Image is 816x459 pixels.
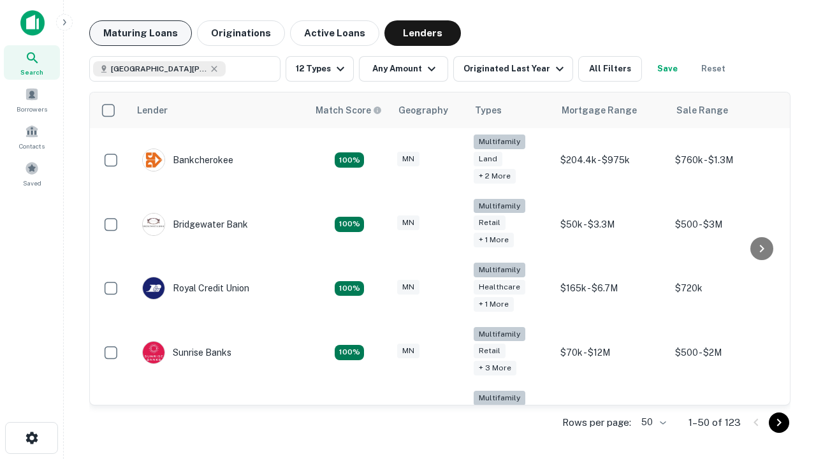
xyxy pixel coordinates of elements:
td: $500 - $2M [669,321,783,385]
td: $1.8M [669,384,783,449]
span: Borrowers [17,104,47,114]
img: picture [143,149,164,171]
td: $720k [669,256,783,321]
button: Reset [693,56,734,82]
div: Retail [474,215,506,230]
div: Matching Properties: 18, hasApolloMatch: undefined [335,152,364,168]
div: Multifamily [474,391,525,405]
div: MN [397,280,419,295]
div: Retail [474,344,506,358]
div: + 3 more [474,361,516,375]
div: Land [474,152,502,166]
th: Mortgage Range [554,92,669,128]
td: $204.4k - $975k [554,128,669,193]
th: Sale Range [669,92,783,128]
span: Contacts [19,141,45,151]
button: Originated Last Year [453,56,573,82]
div: MN [397,152,419,166]
div: Bankcherokee [142,149,233,171]
th: Types [467,92,554,128]
div: MN [397,344,419,358]
div: Originated Last Year [463,61,567,76]
div: Multifamily [474,327,525,342]
div: Matching Properties: 18, hasApolloMatch: undefined [335,281,364,296]
div: Multifamily [474,263,525,277]
button: Save your search to get updates of matches that match your search criteria. [647,56,688,82]
div: Multifamily [474,199,525,214]
div: Multifamily [474,135,525,149]
div: 50 [636,413,668,432]
td: $50k - $3.3M [554,193,669,257]
div: Royal Credit Union [142,277,249,300]
div: + 2 more [474,169,516,184]
p: 1–50 of 123 [688,415,741,430]
div: Mortgage Range [562,103,637,118]
td: $150k - $1.3M [554,384,669,449]
div: + 1 more [474,233,514,247]
div: Matching Properties: 31, hasApolloMatch: undefined [335,345,364,360]
button: Maturing Loans [89,20,192,46]
a: Contacts [4,119,60,154]
td: $70k - $12M [554,321,669,385]
img: capitalize-icon.png [20,10,45,36]
div: Healthcare [474,280,525,295]
img: picture [143,342,164,363]
button: All Filters [578,56,642,82]
button: Go to next page [769,412,789,433]
button: Active Loans [290,20,379,46]
img: picture [143,214,164,235]
img: picture [143,277,164,299]
a: Saved [4,156,60,191]
td: $165k - $6.7M [554,256,669,321]
span: [GEOGRAPHIC_DATA][PERSON_NAME], [GEOGRAPHIC_DATA], [GEOGRAPHIC_DATA] [111,63,207,75]
div: Sunrise Banks [142,341,231,364]
button: Lenders [384,20,461,46]
span: Search [20,67,43,77]
span: Saved [23,178,41,188]
div: Capitalize uses an advanced AI algorithm to match your search with the best lender. The match sco... [316,103,382,117]
div: Sale Range [676,103,728,118]
th: Geography [391,92,467,128]
h6: Match Score [316,103,379,117]
td: $760k - $1.3M [669,128,783,193]
a: Borrowers [4,82,60,117]
button: Any Amount [359,56,448,82]
td: $500 - $3M [669,193,783,257]
div: Bridgewater Bank [142,213,248,236]
div: MN [397,215,419,230]
div: Types [475,103,502,118]
div: Lender [137,103,168,118]
th: Capitalize uses an advanced AI algorithm to match your search with the best lender. The match sco... [308,92,391,128]
div: Matching Properties: 22, hasApolloMatch: undefined [335,217,364,232]
th: Lender [129,92,308,128]
button: 12 Types [286,56,354,82]
p: Rows per page: [562,415,631,430]
div: + 1 more [474,297,514,312]
a: Search [4,45,60,80]
button: Originations [197,20,285,46]
div: Geography [398,103,448,118]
